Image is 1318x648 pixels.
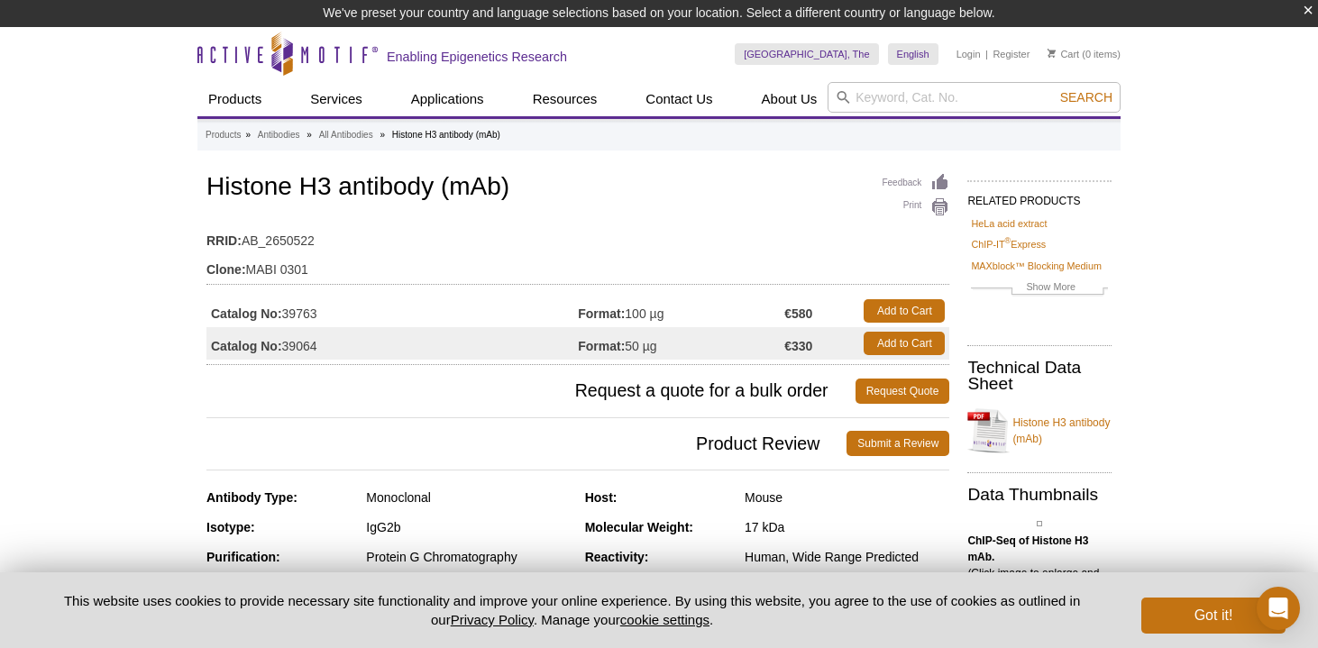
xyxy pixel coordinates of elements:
a: MAXblock™ Blocking Medium [971,258,1102,274]
a: Request Quote [856,379,950,404]
a: Cart [1048,48,1079,60]
a: English [888,43,938,65]
strong: Reactivity: [585,550,649,564]
a: Submit a Review [847,431,949,456]
strong: Catalog No: [211,306,282,322]
td: 39064 [206,327,578,360]
a: Contact Us [635,82,723,116]
a: Print [882,197,949,217]
strong: Format: [578,338,625,354]
strong: Clone: [206,261,246,278]
a: Histone H3 antibody (mAb) [967,404,1112,458]
a: Show More [971,278,1108,299]
h2: RELATED PRODUCTS [967,180,1112,213]
a: Products [206,127,241,143]
td: 100 µg [578,295,784,327]
strong: Host: [585,490,618,505]
td: MABI 0301 [206,251,949,279]
a: All Antibodies [319,127,373,143]
p: This website uses cookies to provide necessary site functionality and improve your online experie... [32,591,1112,629]
a: Feedback [882,173,949,193]
li: » [307,130,312,140]
button: Search [1055,89,1118,105]
a: Products [197,82,272,116]
strong: Isotype: [206,520,255,534]
a: ChIP-IT®Express [971,236,1046,252]
div: Protein G Chromatography [366,549,571,565]
div: Human, Wide Range Predicted [745,549,949,565]
h2: Data Thumbnails [967,487,1112,503]
h1: Histone H3 antibody (mAb) [206,173,949,204]
li: | [985,43,988,65]
a: Add to Cart [864,299,945,323]
a: Resources [522,82,609,116]
strong: €330 [784,338,812,354]
li: Histone H3 antibody (mAb) [392,130,500,140]
strong: Catalog No: [211,338,282,354]
a: Services [299,82,373,116]
td: 50 µg [578,327,784,360]
a: Add to Cart [864,332,945,355]
div: 17 kDa [745,519,949,535]
strong: Purification: [206,550,280,564]
li: (0 items) [1048,43,1121,65]
a: [GEOGRAPHIC_DATA], The [735,43,878,65]
b: ChIP-Seq of Histone H3 mAb. [967,534,1088,563]
sup: ® [1005,237,1011,246]
span: Product Review [206,431,847,456]
a: HeLa acid extract [971,215,1047,232]
span: Request a quote for a bulk order [206,379,856,404]
a: Antibodies [258,127,300,143]
p: (Click image to enlarge and see details.) [967,533,1112,598]
td: 39763 [206,295,578,327]
a: Applications [400,82,495,116]
button: cookie settings [620,612,709,627]
a: Login [956,48,981,60]
a: About Us [751,82,828,116]
div: IgG2b [366,519,571,535]
img: Your Cart [1048,49,1056,58]
img: Histone H3 antibody (mAb) tested by ChIP-Seq. [1037,521,1042,526]
input: Keyword, Cat. No. [828,82,1121,113]
td: AB_2650522 [206,222,949,251]
h2: Technical Data Sheet [967,360,1112,392]
span: Search [1060,90,1112,105]
div: Mouse [745,489,949,506]
strong: RRID: [206,233,242,249]
li: » [245,130,251,140]
a: Register [993,48,1030,60]
strong: Format: [578,306,625,322]
div: Monoclonal [366,489,571,506]
strong: Molecular Weight: [585,520,693,534]
strong: €580 [784,306,812,322]
button: Got it! [1141,598,1286,634]
h2: Enabling Epigenetics Research [387,49,567,65]
li: » [380,130,385,140]
a: Privacy Policy [451,612,534,627]
div: Open Intercom Messenger [1257,587,1300,630]
strong: Antibody Type: [206,490,297,505]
